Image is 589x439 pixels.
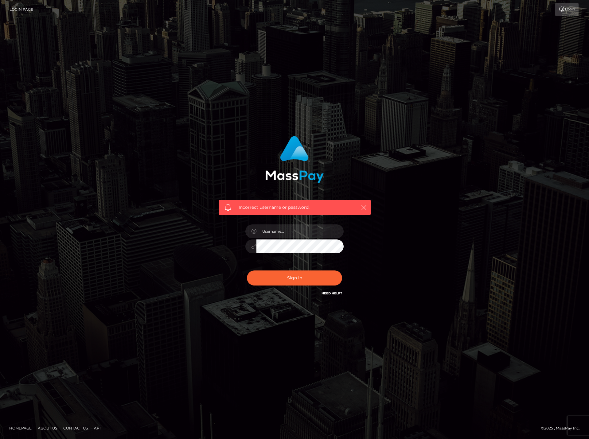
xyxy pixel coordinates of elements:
[265,136,324,183] img: MassPay Login
[247,270,342,286] button: Sign in
[239,204,351,211] span: Incorrect username or password.
[92,423,103,433] a: API
[256,224,344,238] input: Username...
[61,423,90,433] a: Contact Us
[541,425,584,432] div: © 2025 , MassPay Inc.
[7,423,34,433] a: Homepage
[10,3,33,16] a: Login Page
[35,423,60,433] a: About Us
[555,3,579,16] a: Login
[322,291,342,295] a: Need Help?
